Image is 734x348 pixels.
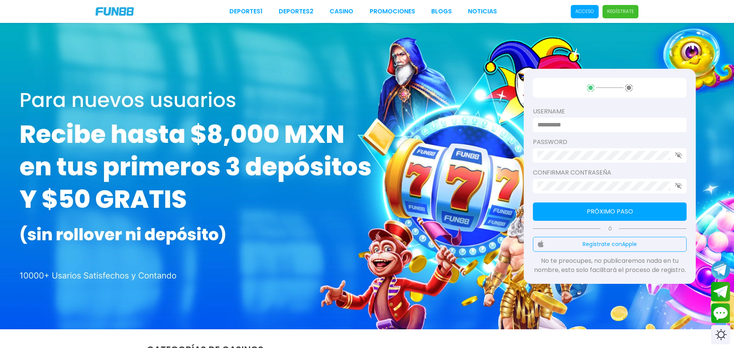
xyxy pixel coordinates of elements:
button: Regístrate conApple [533,237,687,252]
a: Promociones [370,7,415,16]
button: Próximo paso [533,202,687,221]
p: Ó [533,225,687,232]
p: No te preocupes, no publicaremos nada en tu nombre, esto solo facilitará el proceso de registro. [533,256,687,275]
p: Regístrate [607,8,634,15]
button: Contact customer service [711,303,730,323]
a: Deportes1 [229,7,263,16]
label: password [533,138,687,147]
label: username [533,107,687,116]
button: Join telegram [711,282,730,302]
label: Confirmar contraseña [533,168,687,177]
a: BLOGS [431,7,452,16]
a: NOTICIAS [468,7,497,16]
p: Acceso [575,8,594,15]
a: CASINO [330,7,353,16]
img: Company Logo [96,7,134,16]
div: Switch theme [711,325,730,344]
a: Deportes2 [279,7,313,16]
button: Join telegram channel [711,260,730,280]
